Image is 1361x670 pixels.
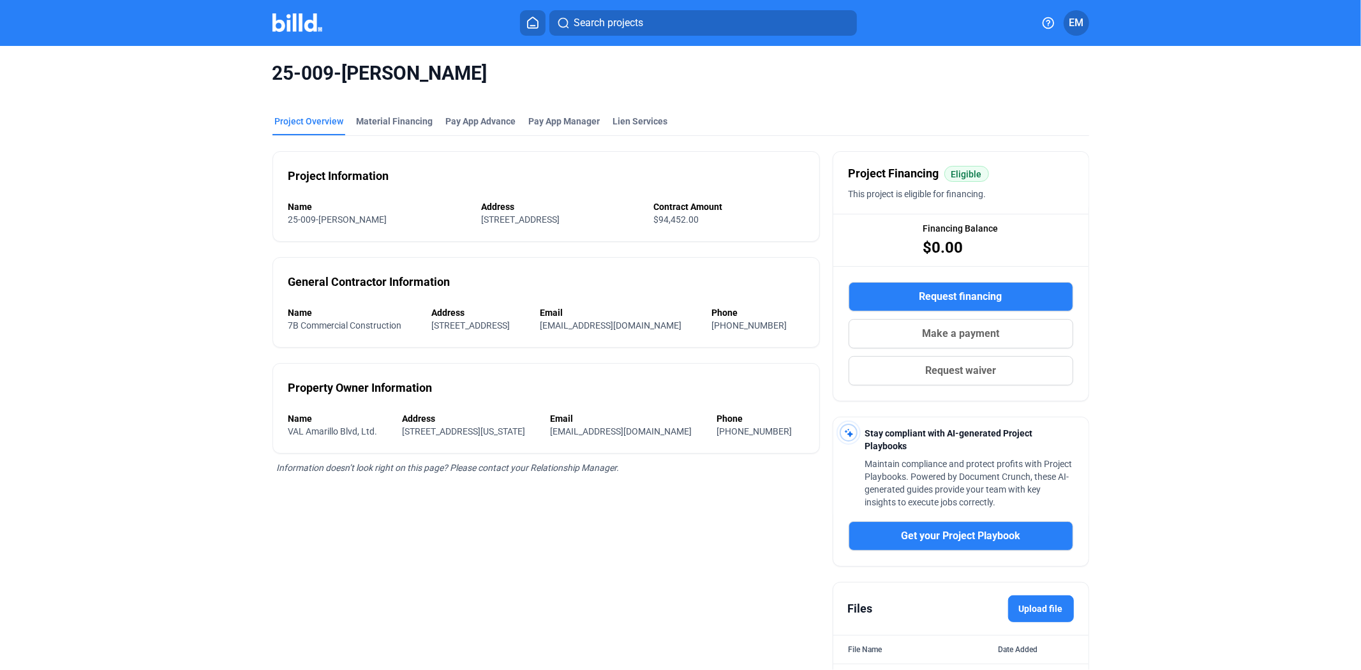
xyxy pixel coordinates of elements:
[540,320,681,331] span: [EMAIL_ADDRESS][DOMAIN_NAME]
[288,214,387,225] span: 25-009-[PERSON_NAME]
[288,379,433,397] div: Property Owner Information
[923,237,963,258] span: $0.00
[919,289,1002,304] span: Request financing
[849,165,939,182] span: Project Financing
[944,166,989,182] mat-chip: Eligible
[481,200,641,213] div: Address
[923,222,999,235] span: Financing Balance
[711,306,804,319] div: Phone
[288,200,468,213] div: Name
[275,115,344,128] div: Project Overview
[999,643,1073,656] div: Date Added
[550,426,692,436] span: [EMAIL_ADDRESS][DOMAIN_NAME]
[1064,10,1089,36] button: EM
[288,320,402,331] span: 7B Commercial Construction
[288,306,419,319] div: Name
[925,363,996,378] span: Request waiver
[1008,595,1074,622] label: Upload file
[653,214,699,225] span: $94,452.00
[402,426,525,436] span: [STREET_ADDRESS][US_STATE]
[446,115,516,128] div: Pay App Advance
[549,10,857,36] button: Search projects
[402,412,537,425] div: Address
[272,13,323,32] img: Billd Company Logo
[288,167,389,185] div: Project Information
[849,643,882,656] div: File Name
[717,412,804,425] div: Phone
[431,306,527,319] div: Address
[849,189,986,199] span: This project is eligible for financing.
[922,326,999,341] span: Make a payment
[653,200,803,213] div: Contract Amount
[550,412,704,425] div: Email
[849,521,1073,551] button: Get your Project Playbook
[711,320,787,331] span: [PHONE_NUMBER]
[574,15,643,31] span: Search projects
[865,428,1033,451] span: Stay compliant with AI-generated Project Playbooks
[865,459,1073,507] span: Maintain compliance and protect profits with Project Playbooks. Powered by Document Crunch, these...
[288,426,378,436] span: VAL Amarillo Blvd, Ltd.
[848,600,873,618] div: Files
[431,320,510,331] span: [STREET_ADDRESS]
[901,528,1020,544] span: Get your Project Playbook
[849,319,1073,348] button: Make a payment
[357,115,433,128] div: Material Financing
[529,115,600,128] span: Pay App Manager
[849,282,1073,311] button: Request financing
[277,463,620,473] span: Information doesn’t look right on this page? Please contact your Relationship Manager.
[613,115,668,128] div: Lien Services
[288,412,390,425] div: Name
[481,214,560,225] span: [STREET_ADDRESS]
[540,306,699,319] div: Email
[849,356,1073,385] button: Request waiver
[272,61,1089,86] span: 25-009-[PERSON_NAME]
[288,273,450,291] div: General Contractor Information
[1069,15,1083,31] span: EM
[717,426,792,436] span: [PHONE_NUMBER]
